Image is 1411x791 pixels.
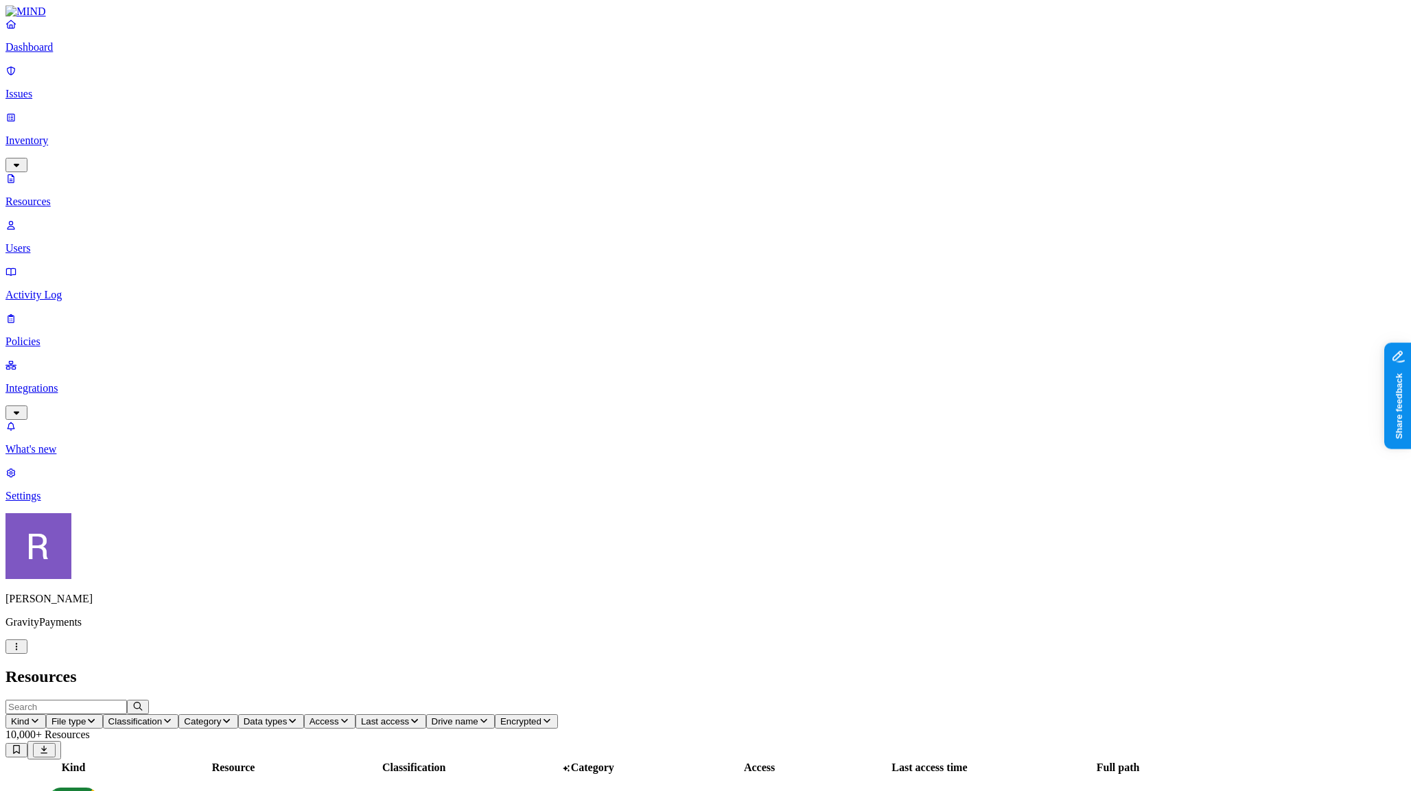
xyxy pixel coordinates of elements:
div: Access [676,762,843,774]
p: Settings [5,490,1406,502]
span: Access [310,716,339,727]
div: Full path [1016,762,1220,774]
span: 10,000+ Resources [5,729,90,740]
p: Policies [5,335,1406,348]
span: File type [51,716,86,727]
a: Settings [5,467,1406,502]
p: Resources [5,196,1406,208]
p: Activity Log [5,289,1406,301]
a: Resources [5,172,1406,208]
span: Data types [244,716,288,727]
span: Encrypted [500,716,541,727]
p: What's new [5,443,1406,456]
p: Integrations [5,382,1406,394]
input: Search [5,700,127,714]
span: Kind [11,716,30,727]
a: What's new [5,420,1406,456]
img: Rich Thompson [5,513,71,579]
a: Dashboard [5,18,1406,54]
a: Users [5,219,1406,255]
p: GravityPayments [5,616,1406,628]
p: Users [5,242,1406,255]
p: [PERSON_NAME] [5,593,1406,605]
p: Dashboard [5,41,1406,54]
a: Activity Log [5,265,1406,301]
div: Last access time [846,762,1014,774]
span: Drive name [432,716,478,727]
div: Resource [142,762,325,774]
h2: Resources [5,668,1406,686]
span: Category [184,716,221,727]
a: Policies [5,312,1406,348]
a: MIND [5,5,1406,18]
a: Issues [5,64,1406,100]
img: MIND [5,5,46,18]
div: Classification [327,762,500,774]
div: Kind [8,762,139,774]
span: Classification [108,716,163,727]
span: Last access [361,716,409,727]
a: Integrations [5,359,1406,418]
a: Inventory [5,111,1406,170]
p: Inventory [5,134,1406,147]
span: Category [571,762,614,773]
p: Issues [5,88,1406,100]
